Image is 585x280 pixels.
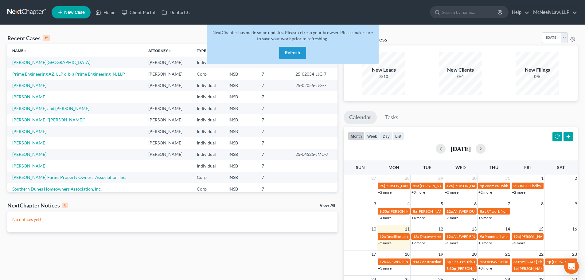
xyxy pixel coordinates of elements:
[348,132,365,140] button: month
[538,225,544,233] span: 15
[12,71,125,77] a: Prime Engineering AZ, LLP d-b-a Prime Engineering IN, LLP
[64,10,85,15] span: New Case
[224,137,257,148] td: INSB
[509,7,529,18] a: Help
[257,68,291,80] td: 7
[143,57,192,68] td: [PERSON_NAME]
[447,209,453,214] span: 12a
[192,126,224,137] td: Individual
[564,259,579,274] div: Open Intercom Messenger
[12,186,102,191] a: Southern Dunes Homeowners Association, Inc.
[480,209,484,214] span: 8a
[119,7,158,18] a: Client Portal
[356,165,365,170] span: Sun
[420,259,478,264] span: Construction Affiliate Affinity Group
[512,190,525,195] a: +2 more
[224,172,257,183] td: INSB
[439,66,482,73] div: New Clients
[192,68,224,80] td: Corp
[378,190,392,195] a: +2 more
[192,57,224,68] td: Individual
[12,60,90,65] a: [PERSON_NAME][GEOGRAPHIC_DATA]
[362,66,405,73] div: New Leads
[362,73,405,80] div: 3/10
[413,183,419,188] span: 12a
[471,225,477,233] span: 13
[62,203,68,208] div: 0
[378,215,392,220] a: +4 more
[143,137,192,148] td: [PERSON_NAME]
[257,172,291,183] td: 7
[512,241,525,245] a: +3 more
[447,266,456,271] span: 3:30p
[192,149,224,160] td: Individual
[7,202,68,209] div: NextChapter Notices
[143,68,192,80] td: [PERSON_NAME]
[380,132,392,140] button: day
[411,190,425,195] a: +3 more
[168,49,172,53] i: unfold_more
[471,250,477,258] span: 20
[12,163,46,168] a: [PERSON_NAME]
[453,209,528,214] span: ANSWER DUE FROM HAEP CAPITAL 3 [DATE]
[540,200,544,207] span: 8
[513,183,523,188] span: 9:30a
[457,266,517,271] span: [PERSON_NAME]- Status Conference
[224,103,257,114] td: INSB
[445,215,458,220] a: +3 more
[513,234,520,239] span: 12a
[384,183,474,188] span: [PERSON_NAME] -REMOTE ATTORNEY CONFERENCE
[571,250,578,258] span: 23
[291,149,337,160] td: 25-04525-JMC-7
[557,165,565,170] span: Sat
[143,114,192,125] td: [PERSON_NAME]
[447,183,453,188] span: 12a
[257,137,291,148] td: 7
[257,91,291,103] td: 7
[485,183,538,188] span: Zoom call with [PERSON_NAME]
[12,216,333,223] p: No notices yet!
[257,80,291,91] td: 7
[365,132,380,140] button: week
[380,209,389,214] span: 8:30a
[257,160,291,172] td: 7
[143,126,192,137] td: [PERSON_NAME]
[380,234,386,239] span: 12a
[257,149,291,160] td: 7
[371,225,377,233] span: 10
[192,91,224,103] td: Individual
[447,259,451,264] span: 3p
[505,225,511,233] span: 14
[404,225,410,233] span: 11
[371,250,377,258] span: 17
[513,259,517,264] span: 8a
[413,234,419,239] span: 12a
[12,152,46,157] a: [PERSON_NAME]
[388,165,399,170] span: Mon
[92,7,119,18] a: Home
[12,129,46,134] a: [PERSON_NAME]
[371,175,377,182] span: 27
[291,80,337,91] td: 25-02055-JJG-7
[439,73,482,80] div: 0/4
[447,234,453,239] span: 12a
[453,234,530,239] span: ANSWER FROM [PERSON_NAME] DUE [DATE]
[445,190,458,195] a: +5 more
[411,215,425,220] a: +4 more
[487,259,572,264] span: ANSWER FROM MDC CONSTRUCTION DUE [DATE]
[480,234,484,239] span: 9a
[442,6,498,18] input: Search by name...
[192,137,224,148] td: Individual
[440,200,444,207] span: 5
[344,111,377,124] a: Calendar
[224,80,257,91] td: INSB
[478,241,492,245] a: +3 more
[12,94,46,99] a: [PERSON_NAME]
[12,106,89,111] a: [PERSON_NAME] and [PERSON_NAME]
[257,183,291,195] td: 7
[485,234,538,239] span: Phone call with [PERSON_NAME]
[192,114,224,125] td: Individual
[224,68,257,80] td: INSB
[224,114,257,125] td: INSB
[12,140,46,145] a: [PERSON_NAME]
